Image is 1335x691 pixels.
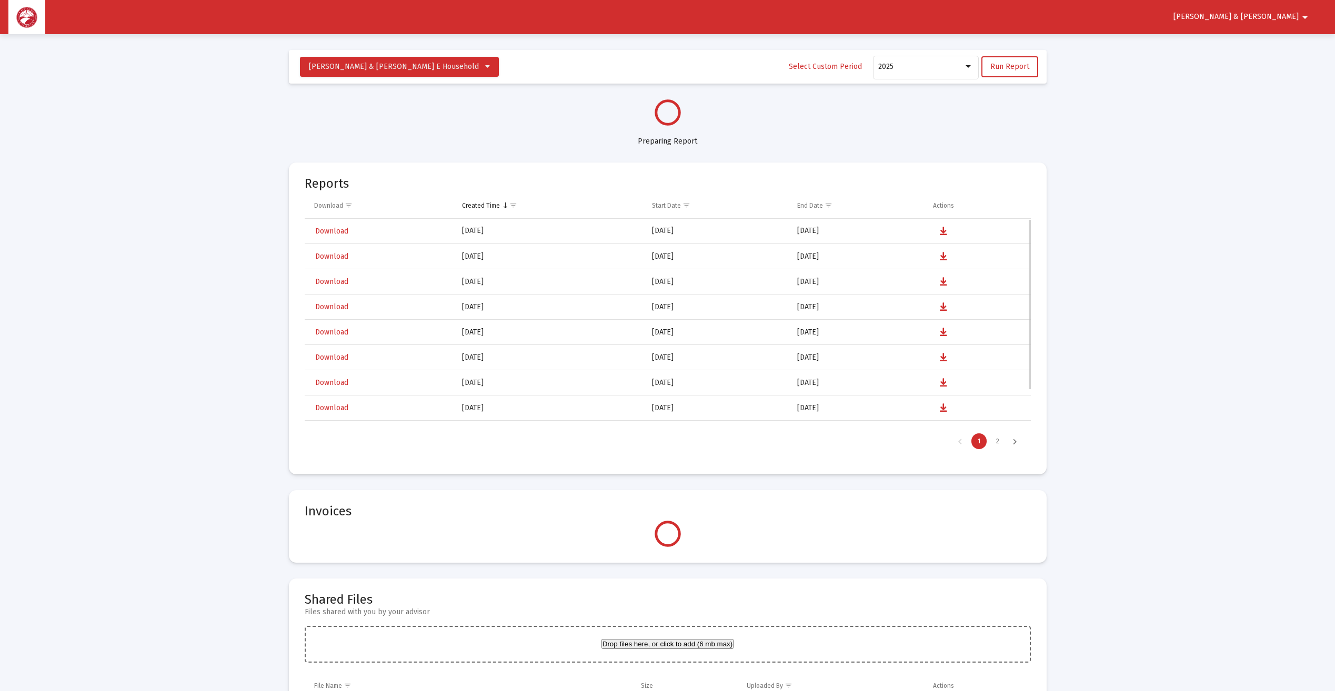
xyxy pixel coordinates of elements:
td: [DATE] [790,320,926,345]
div: [DATE] [462,327,637,338]
mat-icon: arrow_drop_down [1299,7,1311,28]
div: Size [641,682,653,690]
div: Created Time [462,201,500,210]
div: Page Navigation [305,426,1031,456]
td: Column End Date [790,193,926,218]
mat-card-title: Reports [305,178,349,189]
span: Download [315,277,348,286]
td: [DATE] [790,244,926,269]
span: 2025 [878,62,894,71]
span: Download [315,378,348,387]
div: End Date [797,201,823,210]
div: File Name [314,682,342,690]
span: Download [315,227,348,236]
span: Download [315,252,348,261]
div: [DATE] [462,352,637,363]
mat-card-title: Invoices [305,506,352,516]
div: [DATE] [462,251,637,262]
div: Previous Page [951,433,969,449]
div: [DATE] [462,277,637,287]
div: [DATE] [462,378,637,388]
td: [DATE] [645,244,789,269]
td: [DATE] [790,219,926,244]
td: [DATE] [790,421,926,446]
mat-card-title: Shared Files [305,594,430,605]
td: Column Start Date [645,193,789,218]
span: Show filter options for column 'File Name' [344,682,352,689]
span: Run Report [990,62,1029,71]
div: [DATE] [462,302,637,312]
span: Download [315,302,348,311]
td: [DATE] [645,421,789,446]
span: Show filter options for column 'Created Time' [509,201,517,209]
mat-card-subtitle: Files shared with you by your advisor [305,607,430,617]
button: Drop files here, or click to add (6 mb max) [601,639,734,649]
div: Preparing Report [289,126,1047,147]
div: Uploaded By [747,682,783,690]
td: [DATE] [645,370,789,395]
td: Column Download [305,193,455,218]
td: [DATE] [645,395,789,421]
span: Show filter options for column 'End Date' [825,201,832,209]
div: [DATE] [462,226,637,236]
td: Column Created Time [455,193,645,218]
span: Download [315,353,348,362]
div: Page 1 [971,433,987,449]
div: [DATE] [462,403,637,413]
div: Data grid [305,193,1031,456]
td: Column Actions [926,193,1031,218]
div: Actions [933,201,954,210]
div: Start Date [652,201,681,210]
span: Show filter options for column 'Start Date' [682,201,690,209]
button: Run Report [981,56,1038,77]
td: [DATE] [645,320,789,345]
td: [DATE] [790,345,926,370]
div: Actions [933,682,954,690]
span: [PERSON_NAME] & [PERSON_NAME] [1173,13,1299,22]
img: Dashboard [16,7,37,28]
span: Select Custom Period [789,62,862,71]
span: [PERSON_NAME] & [PERSON_NAME] E Household [309,62,479,71]
span: Download [315,403,348,412]
span: Show filter options for column 'Download' [345,201,353,209]
span: Show filter options for column 'Uploaded By' [785,682,792,689]
div: Next Page [1006,433,1023,449]
td: [DATE] [790,395,926,421]
td: [DATE] [790,269,926,294]
button: [PERSON_NAME] & [PERSON_NAME] E Household [300,57,499,77]
span: Download [315,328,348,337]
td: [DATE] [645,269,789,294]
div: Page 2 [990,433,1006,449]
td: [DATE] [645,294,789,320]
td: [DATE] [790,294,926,320]
button: [PERSON_NAME] & [PERSON_NAME] [1161,6,1324,27]
td: [DATE] [790,370,926,395]
td: [DATE] [645,219,789,244]
td: [DATE] [645,345,789,370]
div: Download [314,201,343,210]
